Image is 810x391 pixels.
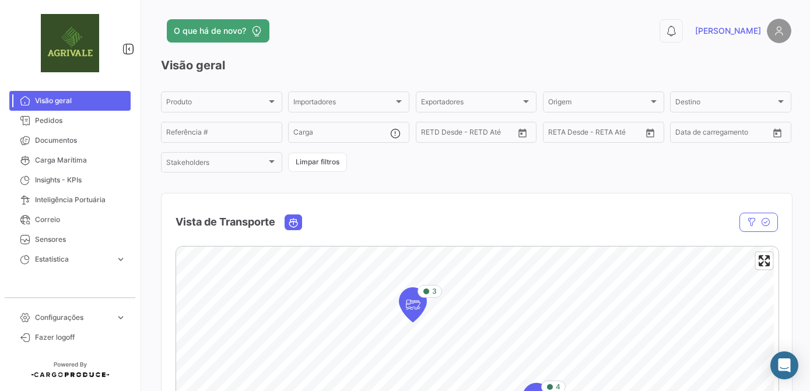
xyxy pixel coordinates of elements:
[35,234,126,245] span: Sensores
[9,150,131,170] a: Carga Marítima
[641,124,659,142] button: Open calendar
[770,351,798,379] div: Abrir mensagem da Intercom
[35,332,126,343] span: Fazer logoff
[769,124,786,142] button: Open calendar
[9,170,131,190] a: Insights - KPIs
[9,190,131,210] a: Inteligência Portuária
[35,214,126,225] span: Correio
[176,214,275,230] h4: Vista de Transporte
[9,210,131,230] a: Correio
[35,96,126,106] span: Visão geral
[548,100,648,108] span: Origem
[115,312,126,323] span: expand_more
[9,111,131,131] a: Pedidos
[41,14,99,72] img: fe574793-62e2-4044-a149-c09beef10e0e.png
[293,100,394,108] span: Importadores
[35,195,126,205] span: Inteligência Portuária
[35,155,126,165] span: Carga Marítima
[9,230,131,249] a: Sensores
[756,252,773,269] button: Enter fullscreen
[35,254,111,265] span: Estatística
[695,25,761,37] span: [PERSON_NAME]
[35,175,126,185] span: Insights - KPIs
[166,100,267,108] span: Produto
[432,286,437,297] span: 3
[421,100,521,108] span: Exportadores
[285,215,301,230] button: Ocean
[35,135,126,146] span: Documentos
[288,153,347,172] button: Limpar filtros
[35,115,126,126] span: Pedidos
[174,25,246,37] span: O que há de novo?
[9,131,131,150] a: Documentos
[166,160,267,168] span: Stakeholders
[704,130,749,138] input: Até
[115,254,126,265] span: expand_more
[167,19,269,43] button: O que há de novo?
[767,19,791,43] img: placeholder-user.png
[399,287,427,322] div: Map marker
[675,130,696,138] input: Desde
[421,130,442,138] input: Desde
[9,91,131,111] a: Visão geral
[675,100,776,108] span: Destino
[161,57,791,73] h3: Visão geral
[577,130,622,138] input: Até
[514,124,531,142] button: Open calendar
[450,130,495,138] input: Até
[35,312,111,323] span: Configurações
[548,130,569,138] input: Desde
